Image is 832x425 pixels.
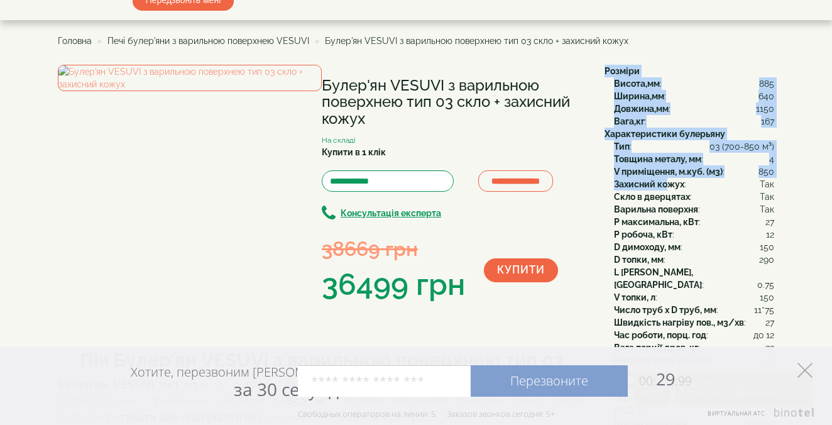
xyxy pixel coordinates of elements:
[675,373,692,389] span: :99
[614,203,774,216] div: :
[614,343,698,353] b: Вага порції дров, кг
[614,204,698,214] b: Варильна поверхня
[614,291,774,304] div: :
[628,367,692,390] span: 29
[614,317,744,328] b: Швидкість нагріву пов., м3/хв
[614,253,774,266] div: :
[614,141,630,152] b: Тип
[756,102,774,115] span: 1150
[700,408,816,425] a: Виртуальная АТС
[614,153,774,165] div: :
[484,258,558,282] button: Купити
[614,190,774,203] div: :
[759,77,774,90] span: 885
[769,153,774,165] span: 4
[760,291,774,304] span: 150
[58,36,92,46] a: Головна
[614,305,716,315] b: Число труб x D труб, мм
[614,179,684,189] b: Захисний кожух
[322,136,356,145] small: На складі
[758,90,774,102] span: 640
[614,217,699,227] b: P максимальна, кВт
[614,91,664,101] b: Ширина,мм
[759,253,774,266] span: 290
[614,165,774,178] div: :
[614,241,774,253] div: :
[614,178,774,190] div: :
[765,216,774,228] span: 27
[761,115,774,128] span: 167
[614,292,655,302] b: V топки, л
[322,146,386,158] label: Купити в 1 клік
[614,140,774,153] div: :
[58,65,322,91] img: Булер'ян VESUVI з варильною поверхнею тип 03 скло + захисний кожух
[614,242,681,252] b: D димоходу, мм
[614,216,774,228] div: :
[614,167,723,177] b: V приміщення, м.куб. (м3)
[614,90,774,102] div: :
[614,154,701,164] b: Товщина металу, мм
[614,79,660,89] b: Висота,мм
[639,373,656,389] span: 00:
[614,229,672,240] b: P робоча, кВт
[614,77,774,90] div: :
[765,341,774,354] span: 32
[760,178,774,190] span: Так
[605,129,725,139] b: Характеристики булерьяну
[322,77,586,127] h1: Булер'ян VESUVI з варильною поверхнею тип 03 скло + захисний кожух
[614,304,774,316] div: :
[234,377,346,401] span: за 30 секунд?
[754,304,774,316] span: 11*75
[614,228,774,241] div: :
[614,316,774,329] div: :
[471,365,628,397] a: Перезвоните
[766,228,774,241] span: 12
[614,266,774,291] div: :
[614,330,706,340] b: Час роботи, порц. год
[322,263,465,306] div: 36499 грн
[760,190,774,203] span: Так
[614,329,774,341] div: :
[614,267,702,290] b: L [PERSON_NAME], [GEOGRAPHIC_DATA]
[131,364,346,399] div: Хотите, перезвоним [PERSON_NAME]
[614,341,774,354] div: :
[107,36,309,46] a: Печі булер'яни з варильною поверхнею VESUVI
[765,316,774,329] span: 27
[614,115,774,128] div: :
[709,140,774,153] span: 03 (700-850 м³)
[322,235,465,263] div: 38669 грн
[757,279,774,291] span: 0.75
[614,102,774,115] div: :
[325,36,628,46] span: Булер'ян VESUVI з варильною поверхнею тип 03 скло + захисний кожух
[341,208,441,218] b: Консультація експерта
[298,409,555,419] div: Свободных операторов на линии: 5 Заказов звонков сегодня: 5+
[758,165,774,178] span: 850
[760,241,774,253] span: 150
[605,66,640,76] b: Розміри
[614,116,645,126] b: Вага,кг
[753,329,774,341] span: до 12
[614,255,664,265] b: D топки, мм
[708,409,765,417] span: Виртуальная АТС
[760,203,774,216] span: Так
[614,104,669,114] b: Довжина,мм
[614,192,690,202] b: Скло в дверцятах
